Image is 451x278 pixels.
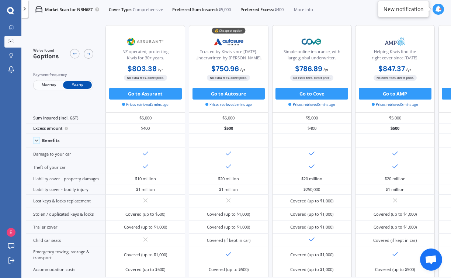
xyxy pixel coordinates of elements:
[219,7,231,13] span: $5,000
[109,7,132,13] span: Cover Type:
[290,267,333,272] div: Covered (up to $1,000)
[125,211,165,217] div: Covered (up to $500)
[209,34,248,49] img: Autosure.webp
[378,64,405,73] b: $847.37
[126,34,165,49] img: Assurant.png
[275,88,348,100] button: Go to Cove
[34,81,63,89] span: Monthly
[290,224,333,230] div: Covered (up to $1,000)
[42,138,60,143] div: Benefits
[172,7,218,13] span: Preferred Sum Insured:
[26,263,105,276] div: Accommodation costs
[133,7,163,13] span: Comprehensive
[105,113,185,123] div: $5,000
[26,161,105,174] div: Theft of your car
[207,237,250,243] div: Covered (if kept in car)
[35,6,42,13] img: car.f15378c7a67c060ca3f3.svg
[374,224,417,230] div: Covered (up to $1,000)
[290,198,333,204] div: Covered (up to $1,000)
[374,211,417,217] div: Covered (up to $1,000)
[26,234,105,247] div: Child car seats
[290,75,333,80] span: No extra fees, direct price.
[45,7,93,13] p: Market Scan for NBH687
[240,7,274,13] span: Preferred Excess:
[109,88,182,100] button: Go to Assurant
[124,252,167,258] div: Covered (up to $1,000)
[218,176,239,182] div: $20 million
[124,75,167,80] span: No extra fees, direct price.
[209,267,249,272] div: Covered (up to $500)
[26,174,105,184] div: Liability cover - property damages
[207,224,250,230] div: Covered (up to $1,000)
[372,102,418,107] span: Prices retrieved 5 mins ago
[323,67,329,72] span: / yr
[406,67,412,72] span: / yr
[63,81,92,89] span: Yearly
[194,49,263,63] div: Trusted by Kiwis since [DATE]. Underwritten by [PERSON_NAME].
[219,187,238,192] div: $1 million
[33,52,59,60] span: 6 options
[355,124,435,134] div: $500
[360,49,430,63] div: Helping Kiwis find the right cover since [DATE].
[272,124,352,134] div: $400
[277,49,346,63] div: Simple online insurance, with large global underwriter.
[122,102,169,107] span: Prices retrieved 5 mins ago
[375,34,414,49] img: AMP.webp
[125,267,165,272] div: Covered (up to $500)
[290,211,333,217] div: Covered (up to $1,000)
[26,208,105,221] div: Stolen / duplicated keys & locks
[355,113,435,123] div: $5,000
[189,113,268,123] div: $5,000
[384,6,424,13] div: New notification
[303,187,320,192] div: $250,000
[385,176,406,182] div: $20 million
[7,228,15,237] img: ACg8ocLZT8R5EZsgVre3vU88L41GdcdyHl5ZL9mGpwUHrPoCwdWzoQ=s96-c
[158,67,163,72] span: / yr
[292,34,332,49] img: Cove.webp
[275,7,284,13] span: $400
[26,247,105,263] div: Emergency towing, storage & transport
[26,184,105,195] div: Liability cover - bodily injury
[374,75,417,80] span: No extra fees, direct price.
[135,176,156,182] div: $10 million
[359,88,431,100] button: Go to AMP
[420,249,442,271] a: Open chat
[26,221,105,234] div: Trailer cover
[26,195,105,208] div: Lost keys & locks replacement
[192,88,265,100] button: Go to Autosure
[375,267,415,272] div: Covered (up to $500)
[128,64,157,73] b: $803.38
[111,49,180,63] div: NZ operated; protecting Kiwis for 30+ years.
[212,28,245,34] div: 💰 Cheapest option
[295,64,322,73] b: $786.89
[205,102,252,107] span: Prices retrieved 5 mins ago
[290,252,333,258] div: Covered (up to $1,000)
[124,224,167,230] div: Covered (up to $1,000)
[386,187,405,192] div: $1 million
[189,124,268,134] div: $500
[26,113,105,123] div: Sum insured (incl. GST)
[211,64,239,73] b: $750.96
[288,102,335,107] span: Prices retrieved 5 mins ago
[240,67,246,72] span: / yr
[207,211,250,217] div: Covered (up to $1,000)
[26,148,105,161] div: Damage to your car
[294,7,313,13] span: More info
[207,75,250,80] span: No extra fees, direct price.
[105,124,185,134] div: $400
[301,176,322,182] div: $20 million
[373,237,417,243] div: Covered (if kept in car)
[26,124,105,134] div: Excess amount
[33,72,93,78] div: Payment frequency
[272,113,352,123] div: $5,000
[136,187,155,192] div: $1 million
[33,48,59,53] span: We've found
